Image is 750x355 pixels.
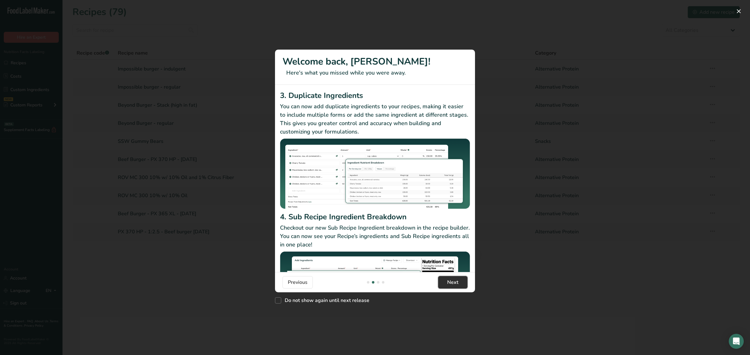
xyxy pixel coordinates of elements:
[282,276,313,289] button: Previous
[280,211,470,222] h2: 4. Sub Recipe Ingredient Breakdown
[280,102,470,136] p: You can now add duplicate ingredients to your recipes, making it easier to include multiple forms...
[447,279,458,286] span: Next
[438,276,467,289] button: Next
[282,55,467,69] h1: Welcome back, [PERSON_NAME]!
[280,251,470,322] img: Sub Recipe Ingredient Breakdown
[280,224,470,249] p: Checkout our new Sub Recipe Ingredient breakdown in the recipe builder. You can now see your Reci...
[282,69,467,77] p: Here's what you missed while you were away.
[280,90,470,101] h2: 3. Duplicate Ingredients
[281,297,369,304] span: Do not show again until next release
[729,334,744,349] div: Open Intercom Messenger
[280,139,470,209] img: Duplicate Ingredients
[288,279,307,286] span: Previous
